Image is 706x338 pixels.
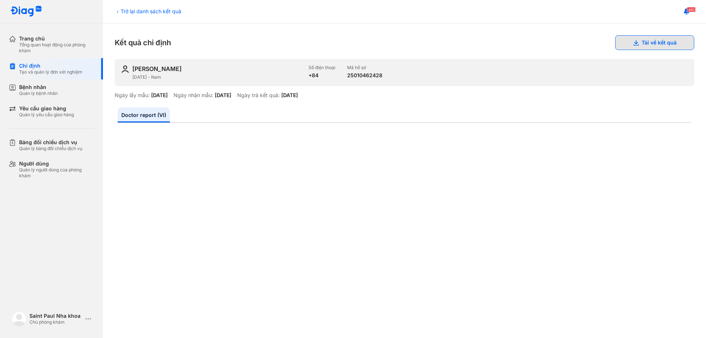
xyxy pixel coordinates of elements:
div: Saint Paul Nha khoa [29,313,82,319]
div: Yêu cầu giao hàng [19,105,74,112]
div: Tổng quan hoạt động của phòng khám [19,42,94,54]
div: Quản lý bệnh nhân [19,90,58,96]
div: +84 [309,72,335,79]
div: Trở lại danh sách kết quả [115,7,181,15]
div: Ngày lấy mẫu: [115,92,150,99]
a: Doctor report (VI) [118,107,170,122]
div: Số điện thoại [309,65,335,71]
img: logo [10,6,42,17]
div: [DATE] [281,92,298,99]
div: [DATE] [151,92,168,99]
div: Chủ phòng khám [29,319,82,325]
div: Chỉ định [19,63,82,69]
div: Kết quả chỉ định [115,35,694,50]
div: Tạo và quản lý đơn xét nghiệm [19,69,82,75]
img: user-icon [121,65,129,74]
div: Ngày trả kết quả: [237,92,280,99]
div: Bảng đối chiếu dịch vụ [19,139,82,146]
div: Quản lý bảng đối chiếu dịch vụ [19,146,82,152]
div: Quản lý người dùng của phòng khám [19,167,94,179]
div: Bệnh nhân [19,84,58,90]
div: [DATE] - Nam [132,74,303,80]
span: 480 [687,7,696,12]
div: Quản lý yêu cầu giao hàng [19,112,74,118]
div: Trang chủ [19,35,94,42]
div: [DATE] [215,92,231,99]
button: Tải về kết quả [615,35,694,50]
img: logo [12,312,26,326]
div: Mã hồ sơ [347,65,382,71]
div: [PERSON_NAME] [132,65,182,73]
div: Người dùng [19,160,94,167]
div: Ngày nhận mẫu: [174,92,213,99]
div: 25010462428 [347,72,382,79]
